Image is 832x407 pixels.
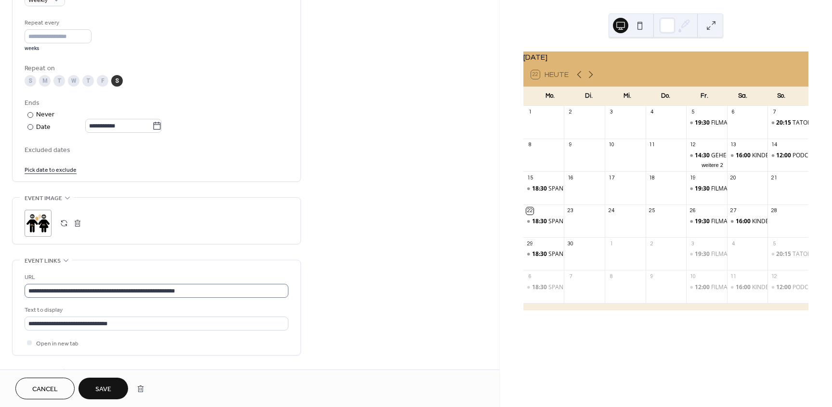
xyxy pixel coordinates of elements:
[523,217,564,226] div: SPANISCH A1 AB LEKTION 1
[15,378,75,399] a: Cancel
[649,141,656,149] div: 11
[649,273,656,280] div: 9
[686,283,727,292] div: FILMABEND: KUNDSCHAFTER DES FRIEDENS 2
[532,283,548,292] span: 18:30
[689,174,696,181] div: 19
[730,273,737,280] div: 11
[532,250,548,258] span: 18:30
[767,283,808,292] div: PODCAST LIVE
[736,152,752,160] span: 16:00
[649,109,656,116] div: 4
[776,152,793,160] span: 12:00
[25,45,91,52] div: weeks
[689,207,696,215] div: 26
[567,240,574,247] div: 30
[730,109,737,116] div: 6
[770,109,778,116] div: 7
[689,141,696,149] div: 12
[686,185,727,193] div: FILMABEND: WILDE MAUS
[793,283,832,292] div: PODCAST LIVE
[689,109,696,116] div: 5
[770,273,778,280] div: 12
[776,250,793,258] span: 20:15
[531,87,570,106] div: Mo.
[711,250,828,258] div: FILMABEND: ES IST NUR EINE PHASE, HASE
[793,152,832,160] div: PODCAST LIVE
[695,250,711,258] span: 19:30
[752,283,786,292] div: KINDERKINO
[523,51,808,63] div: [DATE]
[724,87,762,106] div: Sa.
[25,145,288,155] span: Excluded dates
[25,18,90,28] div: Repeat every
[548,185,624,193] div: SPANISCH A1 AB LEKTION 1
[752,152,786,160] div: KINDERKINO
[53,75,65,87] div: T
[608,207,615,215] div: 24
[548,217,624,226] div: SPANISCH A1 AB LEKTION 1
[770,207,778,215] div: 28
[97,75,108,87] div: F
[608,240,615,247] div: 1
[25,75,36,87] div: S
[767,119,808,127] div: TATORT: GEMEINSAM SEHEN - GEMEINSAM ERMITTELN
[686,250,727,258] div: FILMABEND: ES IST NUR EINE PHASE, HASE
[25,210,52,237] div: ;
[730,174,737,181] div: 20
[686,152,727,160] div: GEHEISCHNISTAG: PAULETTE- EIN NEUER DEALER IST IN DER STADT
[570,87,608,106] div: Di.
[608,87,647,106] div: Mi.
[770,174,778,181] div: 21
[608,273,615,280] div: 8
[548,283,624,292] div: SPANISCH A1 AB LEKTION 1
[25,367,60,377] span: Categories
[567,109,574,116] div: 2
[526,240,533,247] div: 29
[526,141,533,149] div: 8
[695,152,711,160] span: 14:30
[567,141,574,149] div: 9
[767,250,808,258] div: TATORT: GEMEINSAM SEHEN - GEMEINSAM ERMITTELN
[647,87,685,106] div: Do.
[686,119,727,127] div: FILMABEND: DIE SCHÖNSTE ZEIT UNSERES LEBENS
[25,272,286,282] div: URL
[608,174,615,181] div: 17
[36,110,55,120] div: Never
[567,207,574,215] div: 23
[695,119,711,127] span: 19:30
[567,174,574,181] div: 16
[526,174,533,181] div: 15
[698,160,727,168] button: weitere 2
[39,75,51,87] div: M
[567,273,574,280] div: 7
[762,87,801,106] div: So.
[523,185,564,193] div: SPANISCH A1 AB LEKTION 1
[686,217,727,226] div: FILMABEND: WENN DER HERBST NAHT
[25,256,61,266] span: Event links
[523,283,564,292] div: SPANISCH A1 AB LEKTION 1
[730,240,737,247] div: 4
[548,250,624,258] div: SPANISCH A1 AB LEKTION 1
[727,152,768,160] div: KINDERKINO
[649,207,656,215] div: 25
[25,64,286,74] div: Repeat on
[36,339,78,349] span: Open in new tab
[776,119,793,127] span: 20:15
[695,217,711,226] span: 19:30
[25,165,77,175] span: Pick date to exclude
[523,250,564,258] div: SPANISCH A1 AB LEKTION 1
[608,141,615,149] div: 10
[695,185,711,193] span: 19:30
[727,217,768,226] div: KINDERKINO
[526,273,533,280] div: 6
[68,75,79,87] div: W
[608,109,615,116] div: 3
[685,87,724,106] div: Fr.
[25,193,62,203] span: Event image
[752,217,786,226] div: KINDERKINO
[78,378,128,399] button: Save
[727,283,768,292] div: KINDERKINO
[526,207,533,215] div: 22
[776,283,793,292] span: 12:00
[736,217,752,226] span: 16:00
